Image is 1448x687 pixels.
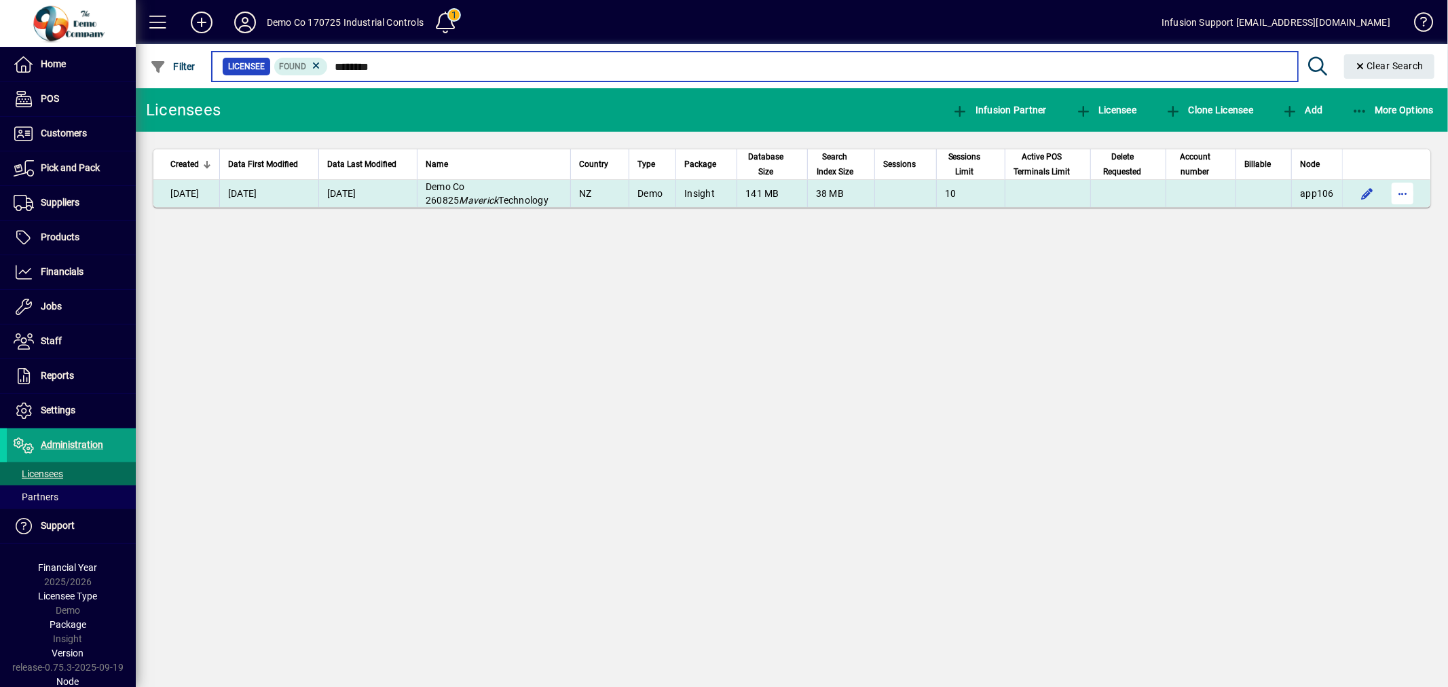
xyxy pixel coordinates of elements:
div: Country [579,157,620,172]
a: Products [7,221,136,255]
span: Staff [41,335,62,346]
button: Infusion Partner [948,98,1050,122]
a: Financials [7,255,136,289]
div: Search Index Size [816,149,866,179]
span: Financial Year [39,562,98,573]
a: Knowledge Base [1404,3,1431,47]
span: Billable [1244,157,1271,172]
span: Administration [41,439,103,450]
a: Settings [7,394,136,428]
a: Customers [7,117,136,151]
div: Demo Co 170725 Industrial Controls [267,12,424,33]
a: Reports [7,359,136,393]
span: Package [684,157,716,172]
span: Node [1300,157,1320,172]
span: Active POS Terminals Limit [1014,149,1071,179]
td: 141 MB [737,180,806,207]
div: Active POS Terminals Limit [1014,149,1083,179]
span: Demo Co 260825 Technology [426,181,549,206]
td: NZ [570,180,629,207]
div: Package [684,157,728,172]
button: Clear [1344,54,1435,79]
span: Data Last Modified [327,157,396,172]
td: 38 MB [807,180,874,207]
button: Edit [1356,183,1378,204]
span: Licensee [228,60,265,73]
span: Products [41,231,79,242]
div: Delete Requested [1099,149,1157,179]
span: Delete Requested [1099,149,1145,179]
td: [DATE] [219,180,318,207]
a: Jobs [7,290,136,324]
span: Account number [1174,149,1215,179]
span: Licensee Type [39,591,98,601]
span: Pick and Pack [41,162,100,173]
div: Licensees [146,99,221,121]
div: Data First Modified [228,157,310,172]
td: [DATE] [318,180,417,207]
td: Insight [675,180,737,207]
span: Support [41,520,75,531]
span: app106.prod.infusionbusinesssoftware.com [1300,188,1334,199]
span: Package [50,619,86,630]
div: Created [170,157,211,172]
div: Name [426,157,562,172]
span: Customers [41,128,87,138]
td: 10 [936,180,1005,207]
div: Node [1300,157,1334,172]
span: Version [52,648,84,658]
div: Type [637,157,667,172]
span: More Options [1352,105,1434,115]
span: Clone Licensee [1165,105,1253,115]
span: Data First Modified [228,157,298,172]
a: POS [7,82,136,116]
span: Settings [41,405,75,415]
em: Maverick [460,195,499,206]
span: Licensee [1075,105,1137,115]
span: Infusion Partner [952,105,1047,115]
span: Home [41,58,66,69]
mat-chip: Found Status: Found [274,58,328,75]
td: [DATE] [153,180,219,207]
span: Country [579,157,608,172]
a: Staff [7,324,136,358]
button: Clone Licensee [1162,98,1257,122]
a: Suppliers [7,186,136,220]
a: Partners [7,485,136,508]
span: Created [170,157,199,172]
a: Licensees [7,462,136,485]
button: More Options [1348,98,1438,122]
div: Account number [1174,149,1227,179]
button: Licensee [1072,98,1140,122]
span: Add [1282,105,1322,115]
div: Sessions Limit [945,149,997,179]
span: Type [637,157,655,172]
div: Infusion Support [EMAIL_ADDRESS][DOMAIN_NAME] [1162,12,1390,33]
div: Database Size [745,149,798,179]
span: Jobs [41,301,62,312]
span: Sessions Limit [945,149,984,179]
span: Reports [41,370,74,381]
span: Filter [150,61,196,72]
span: Financials [41,266,83,277]
div: Billable [1244,157,1283,172]
button: Add [1278,98,1326,122]
span: Name [426,157,448,172]
div: Sessions [883,157,928,172]
button: Add [180,10,223,35]
span: Partners [14,491,58,502]
button: More options [1392,183,1413,204]
a: Support [7,509,136,543]
div: Data Last Modified [327,157,409,172]
span: Sessions [883,157,916,172]
span: Suppliers [41,197,79,208]
button: Profile [223,10,267,35]
span: POS [41,93,59,104]
td: Demo [629,180,675,207]
button: Filter [147,54,199,79]
span: Clear Search [1355,60,1424,71]
span: Found [280,62,307,71]
span: Database Size [745,149,786,179]
a: Home [7,48,136,81]
span: Search Index Size [816,149,854,179]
